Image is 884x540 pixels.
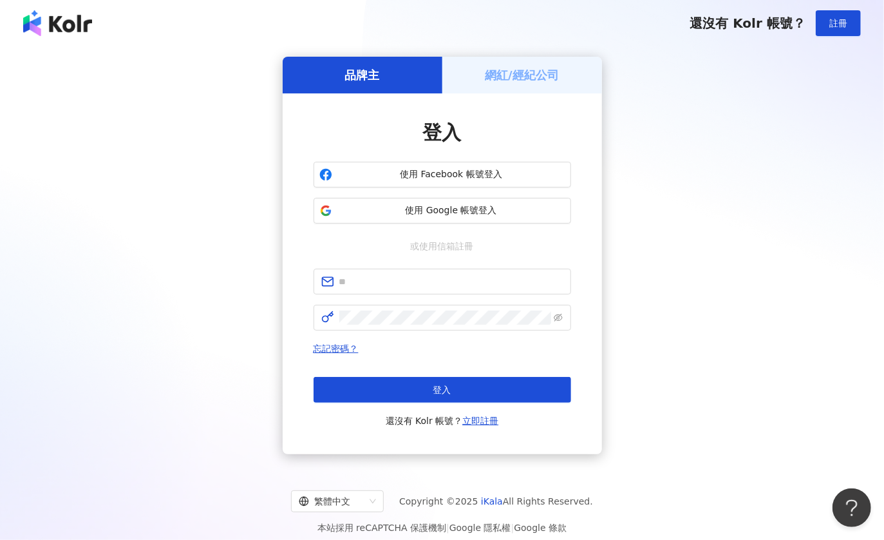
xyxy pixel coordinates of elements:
[511,523,514,533] span: |
[446,523,449,533] span: |
[314,198,571,224] button: 使用 Google 帳號登入
[485,67,559,83] h5: 網紅/經紀公司
[433,385,451,395] span: 登入
[317,520,567,535] span: 本站採用 reCAPTCHA 保護機制
[299,491,364,512] div: 繁體中文
[386,413,499,429] span: 還沒有 Kolr 帳號？
[462,416,498,426] a: 立即註冊
[829,18,847,28] span: 註冊
[314,343,359,354] a: 忘記密碼？
[337,168,565,181] span: 使用 Facebook 帳號登入
[314,377,571,403] button: 登入
[23,10,92,36] img: logo
[402,239,483,253] span: 或使用信箱註冊
[314,162,571,188] button: 使用 Facebook 帳號登入
[449,523,511,533] a: Google 隱私權
[690,15,805,31] span: 還沒有 Kolr 帳號？
[481,496,503,506] a: iKala
[816,10,861,36] button: 註冊
[399,494,593,509] span: Copyright © 2025 All Rights Reserved.
[345,67,380,83] h5: 品牌主
[337,204,565,217] span: 使用 Google 帳號登入
[832,488,871,527] iframe: Help Scout Beacon - Open
[514,523,567,533] a: Google 條款
[423,121,462,144] span: 登入
[554,313,563,322] span: eye-invisible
